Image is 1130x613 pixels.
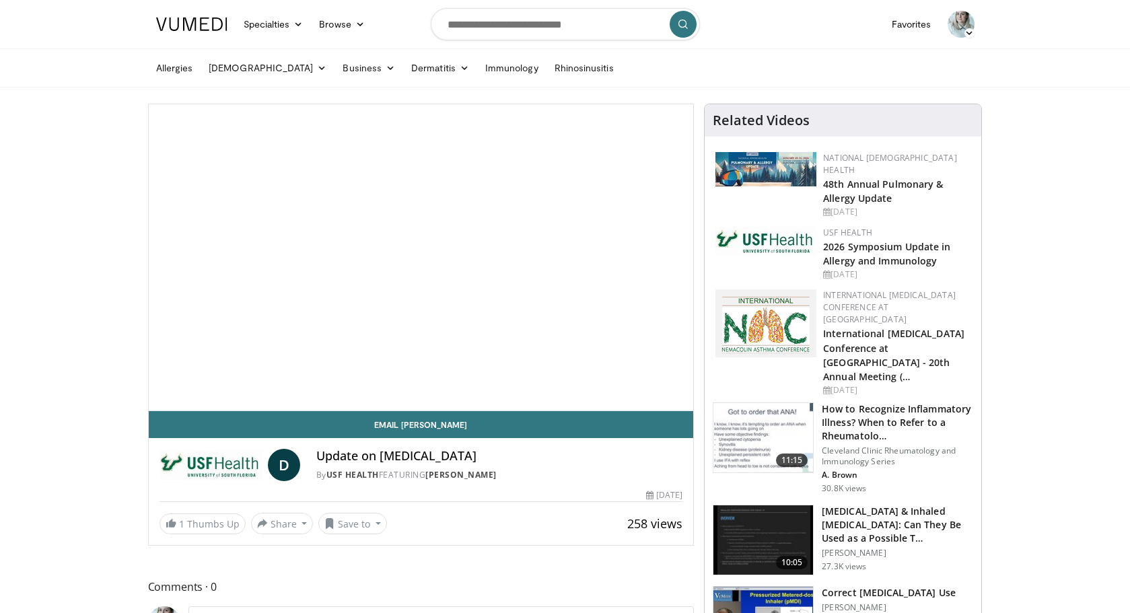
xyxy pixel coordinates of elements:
img: 5cecf4a9-46a2-4e70-91ad-1322486e7ee4.150x105_q85_crop-smart_upscale.jpg [713,403,813,473]
a: Favorites [884,11,940,38]
a: 48th Annual Pulmonary & Allergy Update [823,178,943,205]
a: [DEMOGRAPHIC_DATA] [201,55,334,81]
span: 10:05 [776,556,808,569]
button: Share [251,513,314,534]
a: USF Health [823,227,872,238]
p: 27.3K views [822,561,866,572]
p: A. Brown [822,470,973,480]
img: 37481b79-d16e-4fea-85a1-c1cf910aa164.150x105_q85_crop-smart_upscale.jpg [713,505,813,575]
p: 30.8K views [822,483,866,494]
p: [PERSON_NAME] [822,548,973,558]
a: Email [PERSON_NAME] [149,411,694,438]
span: 258 views [627,515,682,532]
button: Save to [318,513,387,534]
a: International [MEDICAL_DATA] Conference at [GEOGRAPHIC_DATA] [823,289,956,325]
div: [DATE] [823,268,970,281]
a: 10:05 [MEDICAL_DATA] & Inhaled [MEDICAL_DATA]: Can They Be Used as a Possible T… [PERSON_NAME] 27... [713,505,973,576]
div: [DATE] [823,206,970,218]
a: Dermatitis [403,55,477,81]
div: [DATE] [646,489,682,501]
p: Cleveland Clinic Rheumatology and Immunology Series [822,445,973,467]
a: Business [334,55,403,81]
h3: Correct [MEDICAL_DATA] Use [822,586,956,600]
p: [PERSON_NAME] [822,602,956,613]
span: Comments 0 [148,578,695,596]
img: VuMedi Logo [156,17,227,31]
a: 1 Thumbs Up [160,513,246,534]
div: By FEATURING [316,469,682,481]
h3: How to Recognize Inflammatory Illness? When to Refer to a Rheumatolo… [822,402,973,443]
div: [DATE] [823,384,970,396]
h3: [MEDICAL_DATA] & Inhaled [MEDICAL_DATA]: Can They Be Used as a Possible T… [822,505,973,545]
a: International [MEDICAL_DATA] Conference at [GEOGRAPHIC_DATA] - 20th Annual Meeting (… [823,327,964,382]
video-js: Video Player [149,104,694,411]
a: Specialties [236,11,312,38]
a: 2026 Symposium Update in Allergy and Immunology [823,240,950,267]
span: 1 [179,517,184,530]
a: Allergies [148,55,201,81]
img: 6ba8804a-8538-4002-95e7-a8f8012d4a11.png.150x105_q85_autocrop_double_scale_upscale_version-0.2.jpg [715,227,816,256]
input: Search topics, interventions [431,8,700,40]
span: 11:15 [776,454,808,467]
a: D [268,449,300,481]
a: National [DEMOGRAPHIC_DATA] Health [823,152,957,176]
h4: Update on [MEDICAL_DATA] [316,449,682,464]
img: Avatar [948,11,975,38]
a: [PERSON_NAME] [425,469,497,480]
img: b90f5d12-84c1-472e-b843-5cad6c7ef911.jpg.150x105_q85_autocrop_double_scale_upscale_version-0.2.jpg [715,152,816,186]
img: 9485e4e4-7c5e-4f02-b036-ba13241ea18b.png.150x105_q85_autocrop_double_scale_upscale_version-0.2.png [715,289,816,357]
a: Browse [311,11,373,38]
a: 11:15 How to Recognize Inflammatory Illness? When to Refer to a Rheumatolo… Cleveland Clinic Rheu... [713,402,973,494]
h4: Related Videos [713,112,810,129]
a: Rhinosinusitis [546,55,622,81]
a: USF Health [326,469,379,480]
img: USF Health [160,449,262,481]
a: Immunology [477,55,546,81]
